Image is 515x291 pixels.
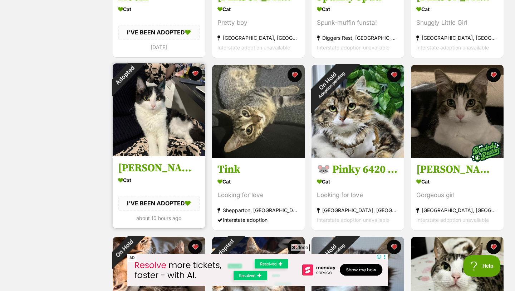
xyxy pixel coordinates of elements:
span: Adoption pending [317,71,346,99]
a: 🐭 Pinky 6420 🐭 Cat Looking for love [GEOGRAPHIC_DATA], [GEOGRAPHIC_DATA] Interstate adoption unav... [312,157,404,230]
div: Cat [317,4,399,15]
span: Interstate adoption unavailable [217,45,290,51]
div: Spunk-muffin funsta! [317,18,399,28]
a: On HoldAdoption pending [312,152,404,159]
button: favourite [486,68,501,82]
div: Shepparton, [GEOGRAPHIC_DATA] [217,205,299,215]
div: [GEOGRAPHIC_DATA], [GEOGRAPHIC_DATA] [416,205,498,215]
div: Cat [118,175,200,185]
a: Adopted [113,151,205,158]
div: Cat [118,4,200,15]
div: Looking for love [217,190,299,200]
div: [DATE] [118,42,200,52]
button: favourite [387,68,401,82]
button: favourite [188,66,202,81]
a: [PERSON_NAME] Cat Gorgeous girl [GEOGRAPHIC_DATA], [GEOGRAPHIC_DATA] Interstate adoption unavaila... [411,157,504,230]
div: Adopted [103,54,146,97]
button: favourite [288,240,302,254]
span: Interstate adoption unavailable [416,45,489,51]
div: Gorgeous girl [416,190,498,200]
h3: Tink [217,163,299,176]
a: Tink Cat Looking for love Shepparton, [GEOGRAPHIC_DATA] Interstate adoption favourite [212,157,305,230]
div: Adopted [203,228,245,270]
span: AD [127,254,137,262]
div: I'VE BEEN ADOPTED [118,25,200,40]
span: Interstate adoption unavailable [317,217,389,223]
div: Cat [217,176,299,187]
div: Cat [217,4,299,15]
h3: [PERSON_NAME] [416,163,498,176]
div: Looking for love [317,190,399,200]
h3: 🐭 Pinky 6420 🐭 [317,163,399,176]
div: I'VE BEEN ADOPTED [118,196,200,211]
img: 🐭 Pinky 6420 🐭 [312,65,404,158]
img: bonded besties [468,134,504,170]
h3: [PERSON_NAME] [118,161,200,175]
div: [GEOGRAPHIC_DATA], [GEOGRAPHIC_DATA] [217,33,299,43]
div: Cat [416,4,498,15]
div: Interstate adoption [217,215,299,225]
img: Heidi [113,63,205,156]
div: On Hold [298,51,360,114]
div: Cat [416,176,498,187]
img: Tink [212,65,305,158]
a: [PERSON_NAME] Cat I'VE BEEN ADOPTED about 10 hours ago favourite [113,156,205,228]
span: Interstate adoption unavailable [317,45,389,51]
button: favourite [387,240,401,254]
button: favourite [486,240,501,254]
button: favourite [288,68,302,82]
span: Interstate adoption unavailable [416,217,489,223]
span: Close [290,244,310,251]
div: Snuggly Little Girl [416,18,498,28]
div: Diggers Rest, [GEOGRAPHIC_DATA] [317,33,399,43]
div: Cat [317,176,399,187]
div: On Hold [104,228,145,269]
img: Blair [411,65,504,158]
iframe: Help Scout Beacon - Open [463,255,501,277]
div: Pretty boy [217,18,299,28]
button: favourite [188,240,202,254]
div: about 10 hours ago [118,213,200,223]
div: [GEOGRAPHIC_DATA], [GEOGRAPHIC_DATA] [317,205,399,215]
div: [GEOGRAPHIC_DATA], [GEOGRAPHIC_DATA] [416,33,498,43]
